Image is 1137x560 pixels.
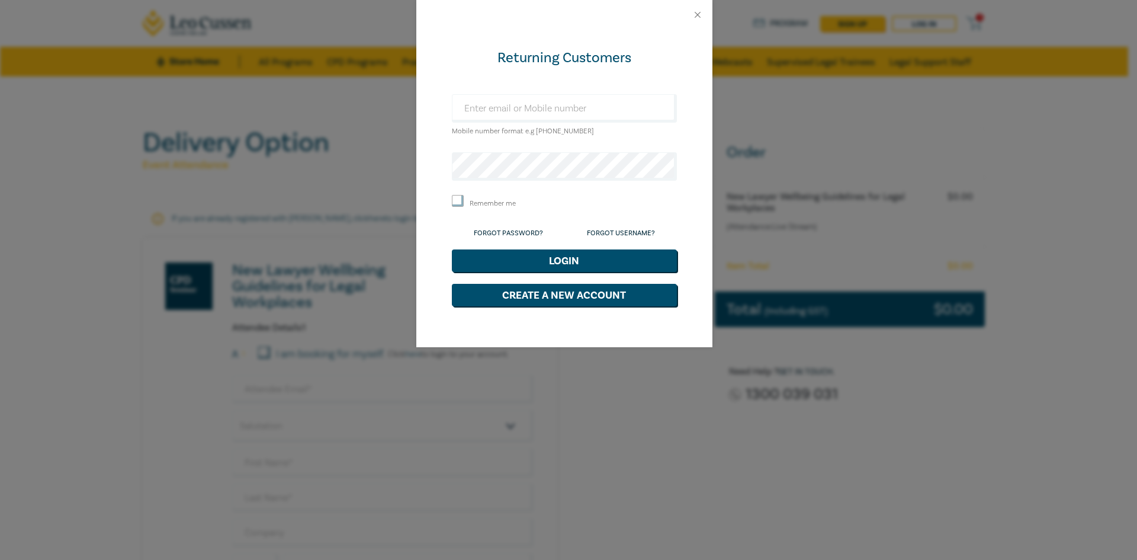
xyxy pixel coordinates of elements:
[470,199,516,209] label: Remember me
[474,229,543,238] a: Forgot Password?
[692,9,703,20] button: Close
[452,94,677,123] input: Enter email or Mobile number
[587,229,655,238] a: Forgot Username?
[452,127,594,136] small: Mobile number format e.g [PHONE_NUMBER]
[452,249,677,272] button: Login
[452,284,677,306] button: Create a New Account
[452,49,677,68] div: Returning Customers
